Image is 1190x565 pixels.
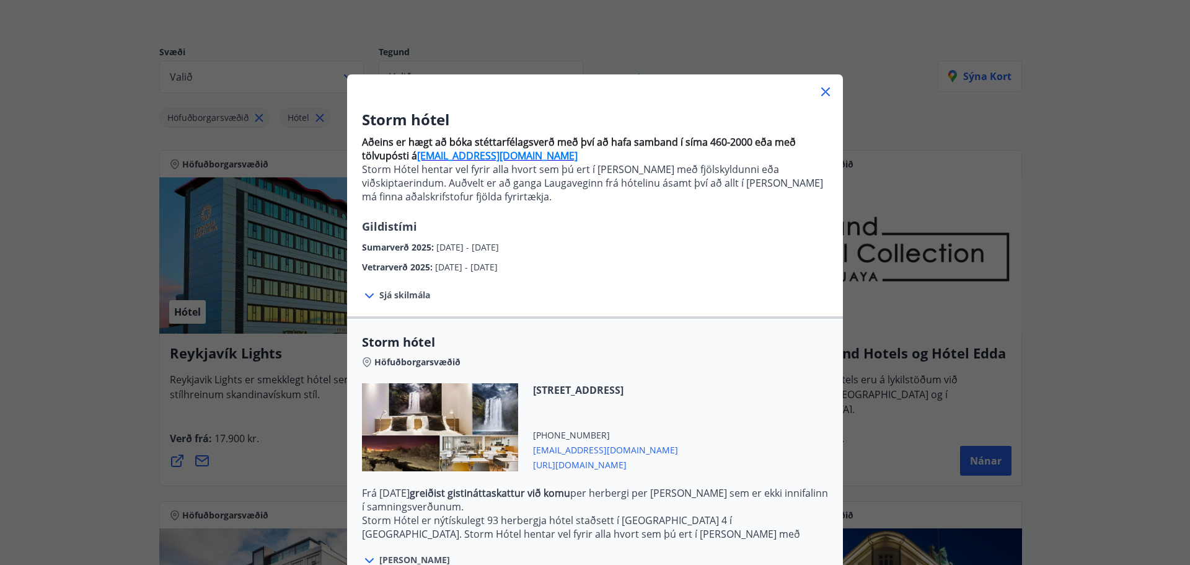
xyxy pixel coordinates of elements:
[379,289,430,301] span: Sjá skilmála
[362,109,828,130] h3: Storm hótel
[362,135,796,162] strong: Aðeins er hægt að bóka stéttarfélagsverð með því að hafa samband í síma 460-2000 eða með tölvupós...
[362,241,436,253] span: Sumarverð 2025 :
[417,149,578,162] a: [EMAIL_ADDRESS][DOMAIN_NAME]
[362,261,435,273] span: Vetrarverð 2025 :
[362,162,828,203] p: Storm Hótel hentar vel fyrir alla hvort sem þú ert í [PERSON_NAME] með fjölskyldunni eða viðskipt...
[436,241,499,253] span: [DATE] - [DATE]
[533,456,678,471] span: [URL][DOMAIN_NAME]
[410,486,570,500] strong: greiðist gistináttaskattur við komu
[533,442,678,456] span: [EMAIL_ADDRESS][DOMAIN_NAME]
[374,356,461,368] span: Höfuðborgarsvæðið
[362,334,828,351] span: Storm hótel
[533,429,678,442] span: [PHONE_NUMBER]
[533,383,678,397] span: [STREET_ADDRESS]
[362,486,828,514] p: Frá [DATE] per herbergi per [PERSON_NAME] sem er ekki innifalinn í samningsverðunum.
[435,261,498,273] span: [DATE] - [DATE]
[362,219,417,234] span: Gildistími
